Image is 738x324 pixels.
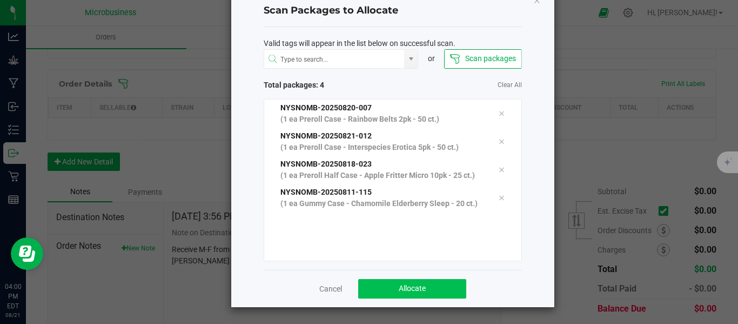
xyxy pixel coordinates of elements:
button: Allocate [358,279,466,299]
span: NYSNOMB-20250811-115 [280,188,372,196]
input: NO DATA FOUND [264,50,405,69]
span: Total packages: 4 [264,80,393,91]
span: Valid tags will appear in the list below on successful scan. [264,38,455,49]
div: Remove tag [490,163,513,176]
a: Cancel [319,283,342,294]
span: NYSNOMB-20250820-007 [280,103,372,112]
h4: Scan Packages to Allocate [264,4,522,18]
iframe: Resource center [11,237,43,270]
span: NYSNOMB-20250821-012 [280,131,372,140]
span: Allocate [399,284,426,293]
p: (1 ea Preroll Half Case - Apple Fritter Micro 10pk - 25 ct.) [280,170,482,181]
p: (1 ea Gummy Case - Chamomile Elderberry Sleep - 20 ct.) [280,198,482,209]
div: Remove tag [490,135,513,148]
button: Scan packages [444,49,521,69]
div: or [418,53,444,64]
a: Clear All [498,81,522,90]
span: NYSNOMB-20250818-023 [280,160,372,168]
div: Remove tag [490,191,513,204]
p: (1 ea Preroll Case - Interspecies Erotica 5pk - 50 ct.) [280,142,482,153]
p: (1 ea Preroll Case - Rainbow Belts 2pk - 50 ct.) [280,114,482,125]
div: Remove tag [490,107,513,120]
